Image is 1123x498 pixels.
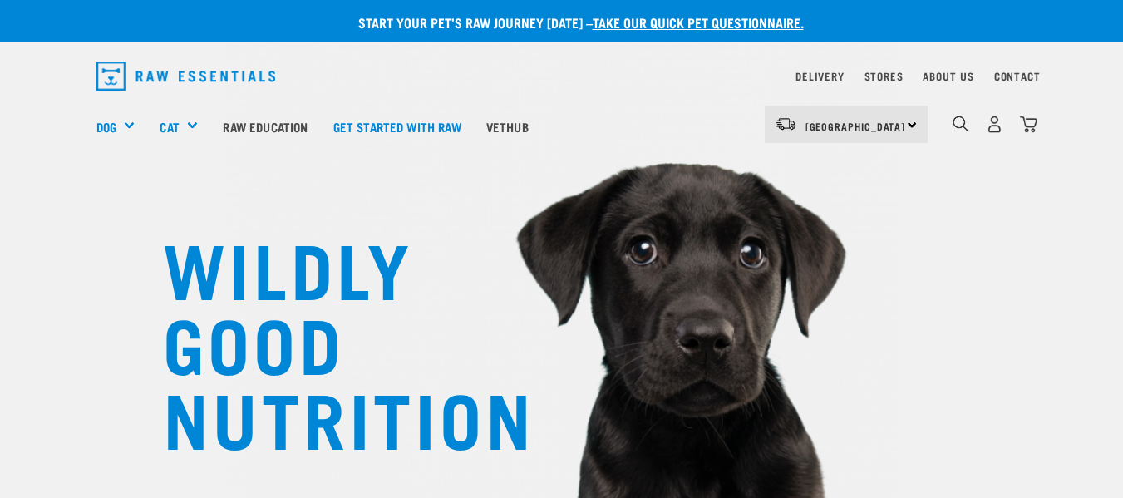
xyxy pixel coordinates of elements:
a: Vethub [474,93,541,160]
img: home-icon-1@2x.png [953,116,968,131]
a: Dog [96,117,116,136]
a: Delivery [795,73,844,79]
a: Contact [994,73,1041,79]
h1: WILDLY GOOD NUTRITION [163,229,495,453]
a: Cat [160,117,179,136]
a: take our quick pet questionnaire. [593,18,804,26]
img: home-icon@2x.png [1020,116,1037,133]
a: Get started with Raw [321,93,474,160]
a: About Us [923,73,973,79]
img: user.png [986,116,1003,133]
span: [GEOGRAPHIC_DATA] [805,123,906,129]
a: Stores [864,73,904,79]
a: Raw Education [210,93,320,160]
img: Raw Essentials Logo [96,62,276,91]
nav: dropdown navigation [83,55,1041,97]
img: van-moving.png [775,116,797,131]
